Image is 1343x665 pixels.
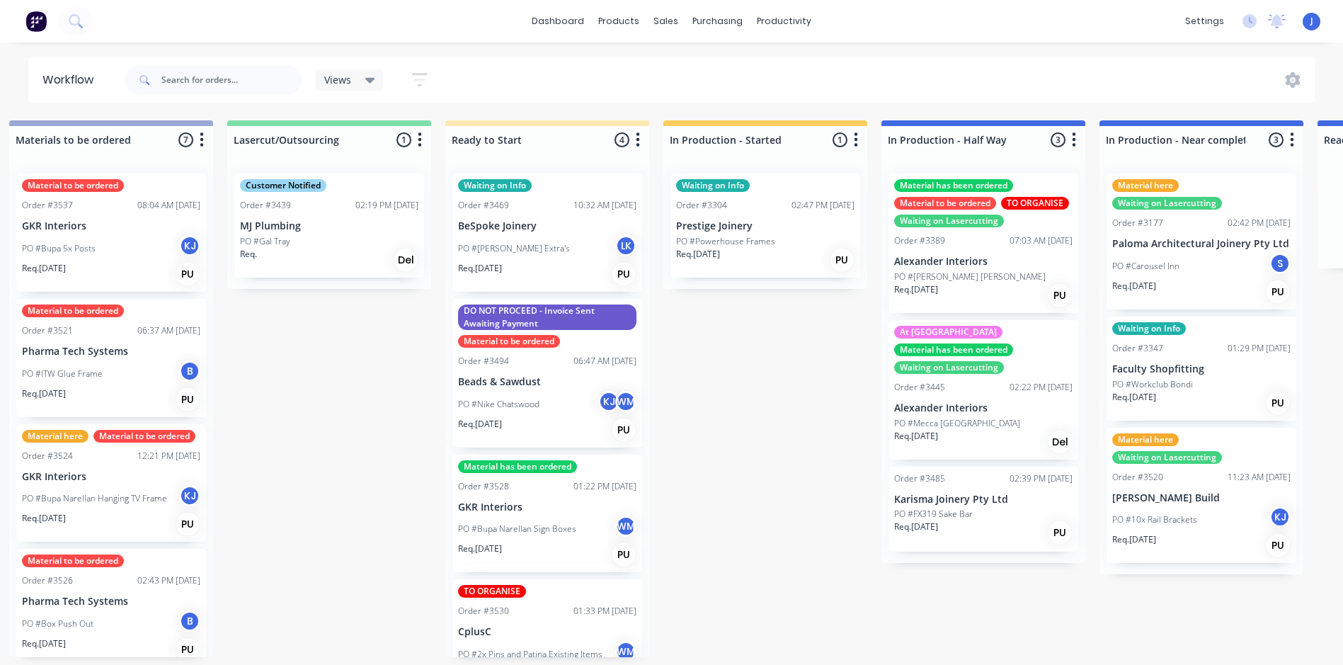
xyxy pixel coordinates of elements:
[1178,11,1231,32] div: settings
[22,179,124,192] div: Material to be ordered
[22,450,73,462] div: Order #3524
[894,326,1002,339] div: At [GEOGRAPHIC_DATA]
[612,543,635,566] div: PU
[894,234,945,247] div: Order #3389
[240,179,326,192] div: Customer Notified
[394,249,417,271] div: Del
[615,641,636,662] div: WM
[894,417,1020,430] p: PO #Mecca [GEOGRAPHIC_DATA]
[458,605,509,618] div: Order #3530
[22,492,167,505] p: PO #Bupa Narellan Hanging TV Frame
[1112,471,1163,484] div: Order #3520
[458,626,636,638] p: CplusC
[1112,391,1156,404] p: Req. [DATE]
[1269,253,1291,274] div: S
[16,424,206,542] div: Material hereMaterial to be orderedOrder #352412:21 PM [DATE]GKR InteriorsPO #Bupa Narellan Hangi...
[888,467,1078,552] div: Order #348502:39 PM [DATE]Karisma Joinery Pty LtdPO #FX319 Sake BarReq.[DATE]PU
[646,11,685,32] div: sales
[161,66,302,94] input: Search for orders...
[1228,342,1291,355] div: 01:29 PM [DATE]
[1112,238,1291,250] p: Paloma Architectural Joinery Pty Ltd
[1112,533,1156,546] p: Req. [DATE]
[1112,378,1193,391] p: PO #Workclub Bondi
[676,220,855,232] p: Prestige Joinery
[240,220,418,232] p: MJ Plumbing
[137,574,200,587] div: 02:43 PM [DATE]
[458,418,502,431] p: Req. [DATE]
[458,542,502,555] p: Req. [DATE]
[894,494,1073,506] p: Karisma Joinery Pty Ltd
[591,11,646,32] div: products
[1112,217,1163,229] div: Order #3177
[676,199,727,212] div: Order #3304
[22,368,103,380] p: PO #ITW Glue Frame
[1267,392,1289,414] div: PU
[22,346,200,358] p: Pharma Tech Systems
[1112,451,1222,464] div: Waiting on Lasercutting
[894,361,1004,374] div: Waiting on Lasercutting
[458,242,570,255] p: PO #[PERSON_NAME] Extra's
[894,256,1073,268] p: Alexander Interiors
[137,450,200,462] div: 12:21 PM [DATE]
[676,248,720,261] p: Req. [DATE]
[240,235,290,248] p: PO #Gal Tray
[458,262,502,275] p: Req. [DATE]
[894,343,1013,356] div: Material has been ordered
[1267,280,1289,303] div: PU
[22,220,200,232] p: GKR Interiors
[573,605,636,618] div: 01:33 PM [DATE]
[452,174,642,292] div: Waiting on InfoOrder #346910:32 AM [DATE]BeSpoke JoineryPO #[PERSON_NAME] Extra'sLKReq.[DATE]PU
[670,174,860,278] div: Waiting on InfoOrder #330402:47 PM [DATE]Prestige JoineryPO #Powerhouse FramesReq.[DATE]PU
[1001,197,1069,210] div: TO ORGANISE
[894,508,973,521] p: PO #FX319 Sake Bar
[888,174,1078,313] div: Material has been orderedMaterial to be orderedTO ORGANISEWaiting on LasercuttingOrder #338907:03...
[1112,260,1179,273] p: PO #Carousel Inn
[22,618,93,630] p: PO #Box Push Out
[1112,513,1197,526] p: PO #10x Rail Brackets
[452,455,642,573] div: Material has been orderedOrder #352801:22 PM [DATE]GKR InteriorsPO #Bupa Narellan Sign BoxesWMReq...
[612,419,635,441] div: PU
[458,480,509,493] div: Order #3528
[676,179,750,192] div: Waiting on Info
[791,199,855,212] div: 02:47 PM [DATE]
[25,11,47,32] img: Factory
[598,391,619,412] div: KJ
[179,610,200,632] div: B
[22,596,200,608] p: Pharma Tech Systems
[240,248,257,261] p: Req.
[16,174,206,292] div: Material to be orderedOrder #353708:04 AM [DATE]GKR InteriorsPO #Bupa 5x PostsKJReq.[DATE]PU
[137,324,200,337] div: 06:37 AM [DATE]
[1107,174,1296,309] div: Material hereWaiting on LasercuttingOrder #317702:42 PM [DATE]Paloma Architectural Joinery Pty Lt...
[458,501,636,513] p: GKR Interiors
[615,391,636,412] div: WM
[1112,363,1291,375] p: Faculty Shopfitting
[1107,317,1296,421] div: Waiting on InfoOrder #334701:29 PM [DATE]Faculty ShopfittingPO #Workclub BondiReq.[DATE]PU
[458,335,560,348] div: Material to be ordered
[93,430,195,443] div: Material to be ordered
[894,521,938,533] p: Req. [DATE]
[1228,471,1291,484] div: 11:23 AM [DATE]
[1228,217,1291,229] div: 02:42 PM [DATE]
[894,197,996,210] div: Material to be ordered
[458,179,532,192] div: Waiting on Info
[1269,506,1291,528] div: KJ
[458,305,636,330] div: DO NOT PROCEED - Invoice Sent Awaiting Payment
[685,11,750,32] div: purchasing
[458,648,602,661] p: PO #2x Pins and Patina Existing Items
[355,199,418,212] div: 02:19 PM [DATE]
[1112,322,1186,335] div: Waiting on Info
[894,381,945,394] div: Order #3445
[179,360,200,382] div: B
[525,11,591,32] a: dashboard
[615,235,636,256] div: LK
[894,179,1013,192] div: Material has been ordered
[22,430,88,443] div: Material here
[894,271,1046,283] p: PO #[PERSON_NAME] [PERSON_NAME]
[1267,534,1289,557] div: PU
[894,283,938,296] p: Req. [DATE]
[176,263,199,285] div: PU
[458,355,509,368] div: Order #3494
[1112,492,1291,504] p: [PERSON_NAME] Build
[894,402,1073,414] p: Alexander Interiors
[676,235,775,248] p: PO #Powerhouse Frames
